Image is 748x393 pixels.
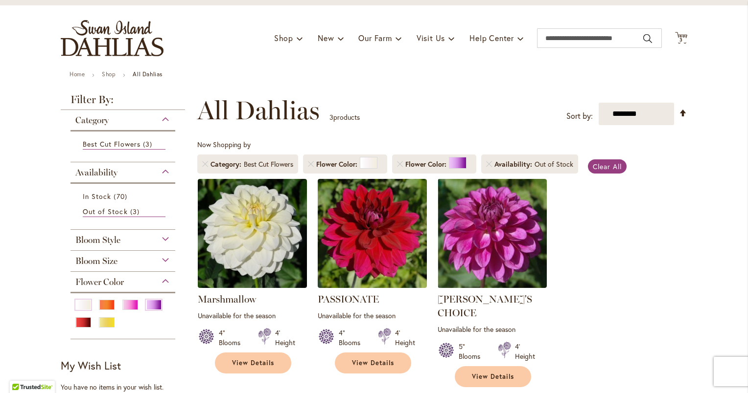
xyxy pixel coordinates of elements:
[83,139,165,150] a: Best Cut Flowers
[588,159,627,174] a: Clear All
[438,325,547,334] p: Unavailable for the season
[215,352,291,373] a: View Details
[308,161,314,167] a: Remove Flower Color White/Cream
[494,159,535,169] span: Availability
[61,382,191,392] div: You have no items in your wish list.
[395,328,415,348] div: 4' Height
[198,311,307,320] p: Unavailable for the season
[130,206,142,217] span: 3
[405,159,449,169] span: Flower Color
[329,112,333,122] span: 3
[515,342,535,361] div: 4' Height
[316,159,360,169] span: Flower Color
[438,293,532,319] a: [PERSON_NAME]'S CHOICE
[61,94,185,110] strong: Filter By:
[83,192,111,201] span: In Stock
[102,70,116,78] a: Shop
[459,342,486,361] div: 5" Blooms
[455,366,531,387] a: View Details
[535,159,573,169] div: Out of Stock
[486,161,492,167] a: Remove Availability Out of Stock
[417,33,445,43] span: Visit Us
[83,191,165,201] a: In Stock 70
[318,281,427,290] a: PASSIONATE
[438,179,547,288] img: TED'S CHOICE
[469,33,514,43] span: Help Center
[75,115,109,126] span: Category
[275,328,295,348] div: 4' Height
[438,281,547,290] a: TED'S CHOICE
[232,359,274,367] span: View Details
[244,159,293,169] div: Best Cut Flowers
[318,179,427,288] img: PASSIONATE
[133,70,163,78] strong: All Dahlias
[202,161,208,167] a: Remove Category Best Cut Flowers
[198,281,307,290] a: Marshmallow
[274,33,293,43] span: Shop
[61,358,121,372] strong: My Wish List
[472,372,514,381] span: View Details
[339,328,366,348] div: 4" Blooms
[198,179,307,288] img: Marshmallow
[83,206,165,217] a: Out of Stock 3
[219,328,246,348] div: 4" Blooms
[318,293,379,305] a: PASSIONATE
[143,139,155,149] span: 3
[397,161,403,167] a: Remove Flower Color Purple
[198,293,256,305] a: Marshmallow
[75,256,117,266] span: Bloom Size
[318,33,334,43] span: New
[335,352,411,373] a: View Details
[593,162,622,171] span: Clear All
[675,32,687,45] button: 3
[329,109,360,125] p: products
[197,140,251,149] span: Now Shopping by
[61,20,164,56] a: store logo
[83,139,140,149] span: Best Cut Flowers
[70,70,85,78] a: Home
[197,96,320,125] span: All Dahlias
[352,359,394,367] span: View Details
[75,167,117,178] span: Availability
[75,235,120,245] span: Bloom Style
[679,37,683,43] span: 3
[318,311,427,320] p: Unavailable for the season
[75,277,124,287] span: Flower Color
[566,107,593,125] label: Sort by:
[210,159,244,169] span: Category
[114,191,129,201] span: 70
[358,33,392,43] span: Our Farm
[83,207,128,216] span: Out of Stock
[7,358,35,386] iframe: Launch Accessibility Center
